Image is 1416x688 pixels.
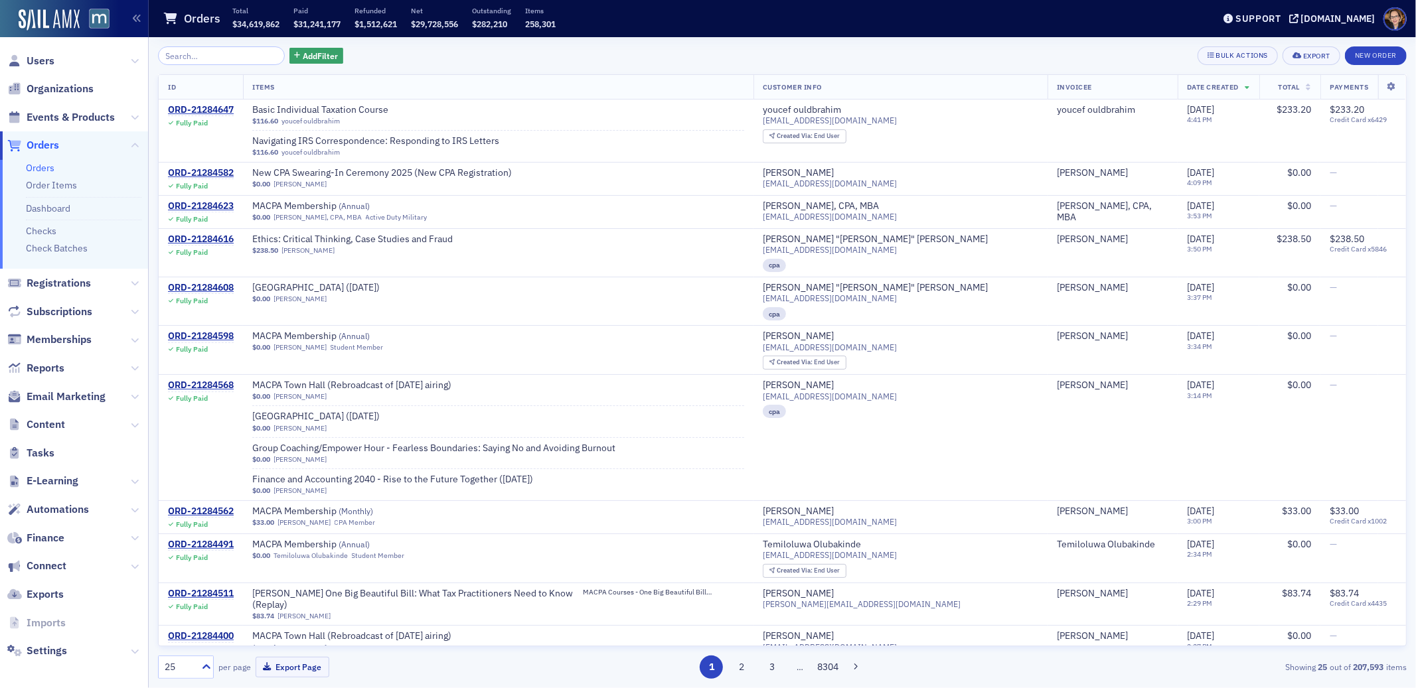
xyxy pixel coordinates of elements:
a: [PERSON_NAME] [1057,379,1128,391]
span: Created Via : [777,131,815,140]
a: [PERSON_NAME] "[PERSON_NAME]" [PERSON_NAME] [763,282,988,294]
a: Users [7,54,54,68]
span: — [1330,538,1337,550]
p: Refunded [354,6,397,15]
span: Avery Carter [1057,167,1168,179]
span: Email Marketing [27,389,106,404]
button: New Order [1345,46,1407,65]
a: [PERSON_NAME] [763,588,834,600]
span: [DATE] [1187,505,1214,517]
button: Bulk Actions [1198,46,1278,65]
span: Credit Card x5846 [1330,245,1397,253]
div: [PERSON_NAME] [1057,167,1128,179]
div: ORD-21284511 [168,588,234,600]
span: ID [168,82,176,92]
span: Sarah Hayakawa [1057,330,1168,342]
div: ORD-21284491 [168,539,234,551]
a: Dashboard [26,202,70,214]
a: Basic Individual Taxation Course [252,104,420,116]
span: $0.00 [1287,200,1311,212]
div: End User [777,359,840,366]
span: $0.00 [252,343,270,352]
span: [DATE] [1187,103,1214,115]
div: Student Member [352,551,405,560]
a: [PERSON_NAME] [277,612,331,620]
span: Exports [27,587,64,602]
a: SailAMX [19,9,80,31]
a: Temiloluwa Olubakinde [1057,539,1155,551]
div: Fully Paid [176,297,208,305]
span: [DATE] [1187,281,1214,293]
span: MACPA Membership [252,506,420,517]
span: MACPA Membership [252,200,420,212]
span: [EMAIL_ADDRESS][DOMAIN_NAME] [763,293,897,303]
a: [PERSON_NAME] [1057,330,1128,342]
a: [PERSON_NAME] [277,518,331,527]
span: ( Annual ) [339,539,370,549]
span: Profile [1383,7,1407,31]
a: New Order [1345,48,1407,60]
span: Memberships [27,332,92,347]
a: MACPA Town Hall (Rebroadcast of [DATE] airing) [252,379,451,391]
span: $83.74 [1282,587,1311,599]
div: Fully Paid [176,182,208,190]
span: [DATE] [1187,167,1214,178]
span: Date Created [1187,82,1239,92]
a: MACPA Membership (Annual) [252,200,420,212]
a: ORD-21284616 [168,234,234,245]
a: [PERSON_NAME] [274,295,327,303]
span: Payments [1330,82,1368,92]
img: SailAMX [89,9,110,29]
span: [EMAIL_ADDRESS][DOMAIN_NAME] [763,550,897,560]
a: Finance and Accounting 2040 - Rise to the Future Together ([DATE]) [252,474,533,486]
span: $29,728,556 [411,19,458,29]
div: Created Via: End User [763,564,846,578]
a: New CPA Swearing-In Ceremony 2025 (New CPA Registration) [252,167,512,179]
span: [EMAIL_ADDRESS][DOMAIN_NAME] [763,178,897,188]
span: ( Monthly ) [339,506,373,516]
a: Memberships [7,332,92,347]
a: [PERSON_NAME], CPA, MBA [763,200,879,212]
span: Ethics: Critical Thinking, Case Studies and Fraud [252,234,453,245]
h1: Orders [184,11,220,27]
a: [PERSON_NAME] [1057,506,1128,517]
span: ( Annual ) [339,200,370,211]
a: MACPA Membership (Annual) [252,539,420,551]
a: ORD-21284598 [168,330,234,342]
div: Fully Paid [176,520,208,529]
time: 3:00 PM [1187,516,1212,525]
span: Settings [27,644,67,658]
a: Check Batches [26,242,88,254]
div: [PERSON_NAME] "[PERSON_NAME]" [PERSON_NAME] [763,234,988,245]
span: MACPA Town Hall (Rebroadcast of August 2025 airing) [252,630,451,642]
span: Invoicee [1057,82,1092,92]
span: Credit Card x1002 [1330,517,1397,525]
a: Content [7,417,65,432]
span: youcef ouldbrahim [1057,104,1168,116]
span: — [1330,200,1337,212]
label: per page [218,661,251,673]
span: Customer Info [763,82,822,92]
span: $1,512,621 [354,19,397,29]
button: 2 [730,655,753,679]
span: $34,619,862 [232,19,279,29]
a: Order Items [26,179,77,191]
div: ORD-21284562 [168,506,234,517]
div: Fully Paid [176,394,208,403]
span: $0.00 [252,551,270,560]
div: [PERSON_NAME], CPA, MBA [1057,200,1168,224]
span: — [1330,330,1337,342]
div: End User [777,133,840,140]
a: [PERSON_NAME] [274,424,327,433]
time: 4:41 PM [1187,115,1212,124]
span: Organizations [27,82,94,96]
div: [PERSON_NAME] [763,506,834,517]
span: $33.00 [252,518,274,527]
span: $0.00 [252,180,270,188]
span: [DATE] [1187,379,1214,391]
span: $238.50 [252,246,278,255]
